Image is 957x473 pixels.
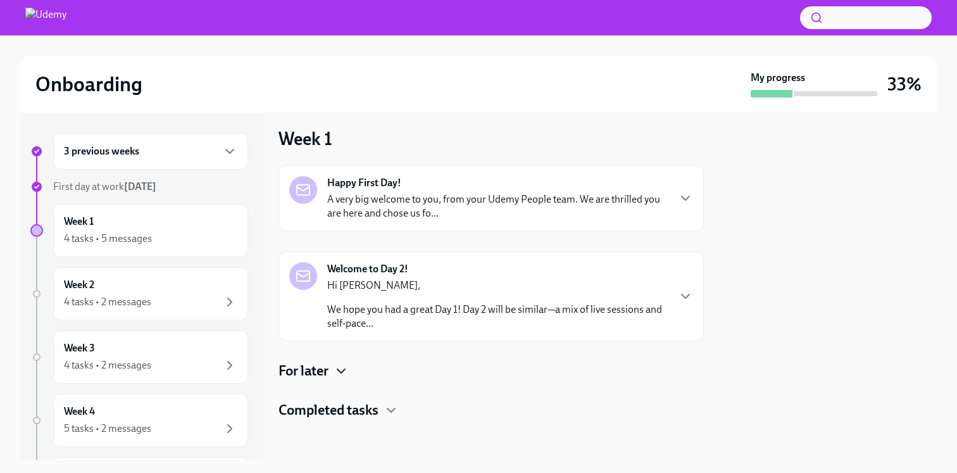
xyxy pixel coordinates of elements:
[35,72,142,97] h2: Onboarding
[887,73,922,96] h3: 33%
[278,401,378,420] h4: Completed tasks
[30,267,248,320] a: Week 24 tasks • 2 messages
[30,180,248,194] a: First day at work[DATE]
[64,358,151,372] div: 4 tasks • 2 messages
[278,127,332,150] h3: Week 1
[64,422,151,436] div: 5 tasks • 2 messages
[278,362,328,381] h4: For later
[64,215,94,229] h6: Week 1
[30,204,248,257] a: Week 14 tasks • 5 messages
[124,180,156,192] strong: [DATE]
[327,176,401,190] strong: Happy First Day!
[30,394,248,447] a: Week 45 tasks • 2 messages
[53,133,248,170] div: 3 previous weeks
[64,405,95,419] h6: Week 4
[327,279,668,293] p: Hi [PERSON_NAME],
[327,192,668,220] p: A very big welcome to you, from your Udemy People team. We are thrilled you are here and chose us...
[64,295,151,309] div: 4 tasks • 2 messages
[327,262,408,276] strong: Welcome to Day 2!
[25,8,66,28] img: Udemy
[64,232,152,246] div: 4 tasks • 5 messages
[751,71,805,85] strong: My progress
[53,180,156,192] span: First day at work
[30,331,248,384] a: Week 34 tasks • 2 messages
[278,362,704,381] div: For later
[278,401,704,420] div: Completed tasks
[64,341,95,355] h6: Week 3
[64,278,94,292] h6: Week 2
[327,303,668,331] p: We hope you had a great Day 1! Day 2 will be similar—a mix of live sessions and self-pace...
[64,144,139,158] h6: 3 previous weeks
